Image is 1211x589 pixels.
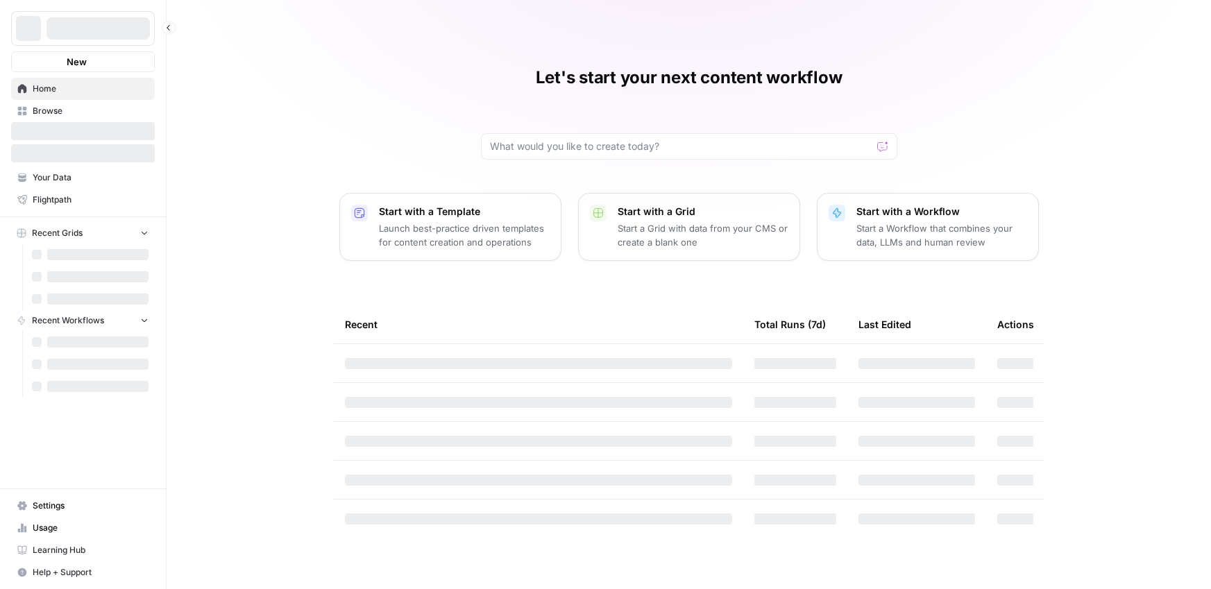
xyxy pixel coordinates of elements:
[578,193,800,261] button: Start with a GridStart a Grid with data from your CMS or create a blank one
[490,139,872,153] input: What would you like to create today?
[11,189,155,211] a: Flightpath
[33,566,149,579] span: Help + Support
[379,221,550,249] p: Launch best-practice driven templates for content creation and operations
[32,314,104,327] span: Recent Workflows
[33,522,149,534] span: Usage
[11,78,155,100] a: Home
[67,55,87,69] span: New
[536,67,842,89] h1: Let's start your next content workflow
[33,83,149,95] span: Home
[11,561,155,583] button: Help + Support
[11,310,155,331] button: Recent Workflows
[33,105,149,117] span: Browse
[856,205,1027,219] p: Start with a Workflow
[33,194,149,206] span: Flightpath
[11,223,155,244] button: Recent Grids
[33,171,149,184] span: Your Data
[339,193,561,261] button: Start with a TemplateLaunch best-practice driven templates for content creation and operations
[11,495,155,517] a: Settings
[11,539,155,561] a: Learning Hub
[856,221,1027,249] p: Start a Workflow that combines your data, LLMs and human review
[817,193,1039,261] button: Start with a WorkflowStart a Workflow that combines your data, LLMs and human review
[618,221,788,249] p: Start a Grid with data from your CMS or create a blank one
[379,205,550,219] p: Start with a Template
[11,51,155,72] button: New
[754,305,826,343] div: Total Runs (7d)
[858,305,911,343] div: Last Edited
[618,205,788,219] p: Start with a Grid
[32,227,83,239] span: Recent Grids
[33,544,149,556] span: Learning Hub
[33,500,149,512] span: Settings
[11,517,155,539] a: Usage
[11,100,155,122] a: Browse
[997,305,1034,343] div: Actions
[345,305,732,343] div: Recent
[11,167,155,189] a: Your Data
